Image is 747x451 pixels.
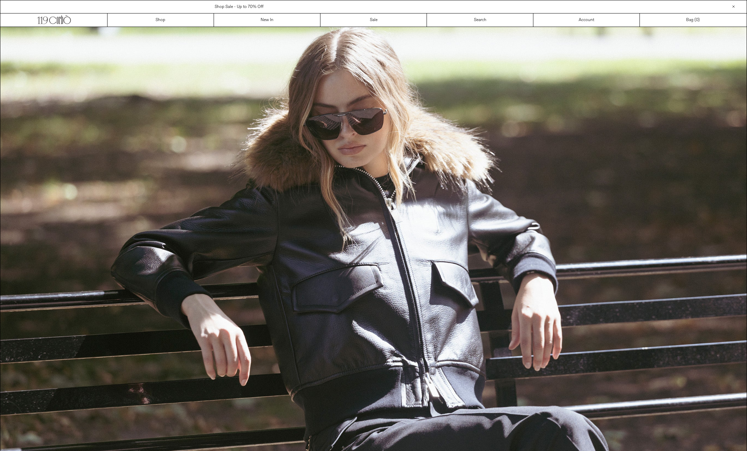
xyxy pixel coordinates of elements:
[533,13,640,27] a: Account
[214,13,320,27] a: New In
[696,17,698,23] span: 0
[640,13,746,27] a: Bag ()
[215,4,263,10] a: Shop Sale - Up to 70% Off
[108,13,214,27] a: Shop
[696,17,700,23] span: )
[320,13,427,27] a: Sale
[427,13,533,27] a: Search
